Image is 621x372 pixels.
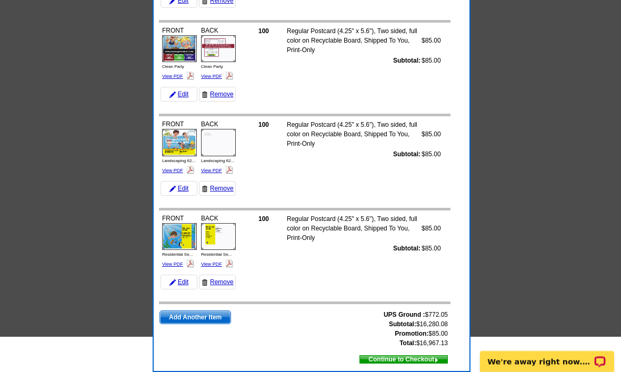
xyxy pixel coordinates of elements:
a: View PDF [201,262,222,267]
td: Regular Postcard (4.25" x 5.6"), Two sided, full color on Recyclable Board, Shipped To You, Print... [286,26,421,55]
td: $85.00 [421,26,442,55]
td: Regular Postcard (4.25" x 5.6"), Two sided, full color on Recyclable Board, Shipped To You, Print... [286,119,421,149]
a: View PDF [162,262,183,267]
span: Landscaping 62... [162,158,195,163]
a: Remove [199,181,236,196]
a: View PDF [162,74,183,79]
strong: 100 [258,121,269,128]
img: small-thumb.jpg [201,129,236,156]
strong: 100 [258,215,269,223]
img: small-thumb.jpg [162,35,197,62]
td: $85.00 [421,243,442,254]
span: Continue to Checkout [360,354,447,365]
td: Regular Postcard (4.25" x 5.6"), Two sided, full color on Recyclable Board, Shipped To You, Print... [286,214,421,243]
a: Edit [161,181,197,196]
img: pdf_logo.png [225,166,233,174]
img: trashcan-icon.gif [202,279,208,286]
a: Add Another Item [159,310,231,324]
a: View PDF [162,168,183,173]
img: button-next-arrow-white.png [434,358,439,363]
div: BACK [199,24,237,83]
iframe: LiveChat chat widget [473,339,621,372]
img: pdf_logo.png [186,166,194,174]
span: Residential Se... [201,252,232,257]
strong: Subtotal: [393,150,420,158]
div: FRONT [161,212,198,270]
span: Add Another Item [160,311,231,324]
img: small-thumb.jpg [162,223,197,250]
img: small-thumb.jpg [162,129,197,156]
strong: Total: [399,339,416,347]
a: View PDF [201,74,222,79]
img: pencil-icon.gif [169,186,176,192]
div: BACK [199,212,237,270]
span: Clean Party [162,64,184,69]
strong: Subtotal: [393,245,420,252]
img: small-thumb.jpg [201,223,236,250]
td: $85.00 [421,149,442,159]
img: small-thumb.jpg [201,35,236,62]
img: pdf_logo.png [186,259,194,267]
a: Remove [199,275,236,289]
img: trashcan-icon.gif [202,92,208,98]
strong: Promotion: [395,330,428,337]
a: Continue to Checkout [359,355,448,364]
a: View PDF [201,168,222,173]
img: trashcan-icon.gif [202,186,208,192]
img: pencil-icon.gif [169,92,176,98]
td: $85.00 [421,214,442,243]
div: FRONT [161,118,198,176]
img: pdf_logo.png [225,72,233,79]
td: $85.00 [421,55,442,66]
span: $772.05 $16,280.08 $85.00 $16,967.13 [384,310,448,348]
a: Edit [161,87,197,102]
span: Landscaping 62... [201,158,234,163]
img: pencil-icon.gif [169,279,176,286]
strong: Subtotal: [389,320,416,328]
img: pdf_logo.png [225,259,233,267]
span: Clean Party [201,64,223,69]
td: $85.00 [421,119,442,149]
span: Residential Se... [162,252,193,257]
div: BACK [199,118,237,176]
div: FRONT [161,24,198,83]
a: Edit [161,275,197,289]
strong: 100 [258,27,269,35]
strong: UPS Ground : [384,311,425,318]
img: pdf_logo.png [186,72,194,79]
strong: Subtotal: [393,57,420,64]
a: Remove [199,87,236,102]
